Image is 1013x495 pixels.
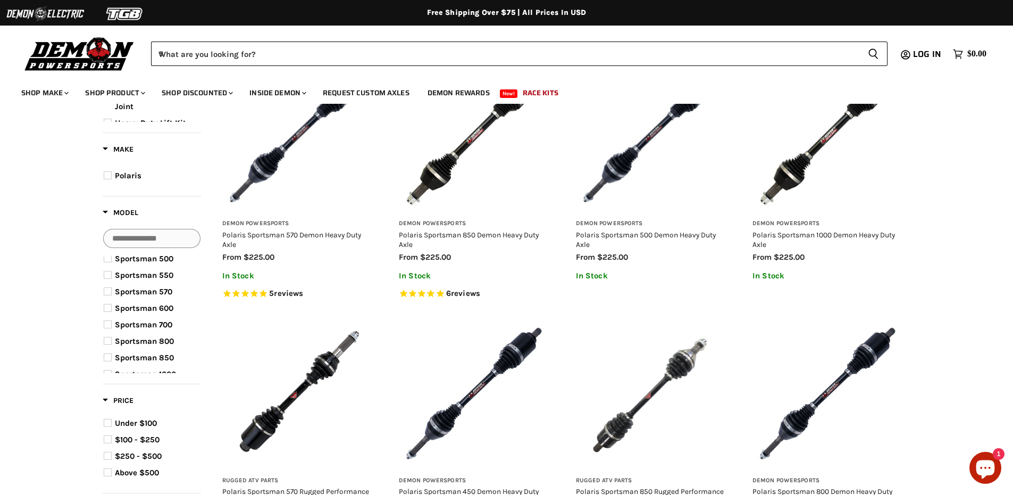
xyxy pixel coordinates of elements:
[222,288,373,300] span: Rated 5.0 out of 5 stars 5 reviews
[399,220,549,228] h3: Demon Powersports
[966,452,1004,486] inbox-online-store-chat: Shopify online store chat
[222,477,373,485] h3: Rugged ATV Parts
[269,288,303,298] span: 5 reviews
[399,62,549,212] img: Polaris Sportsman 850 Demon Heavy Duty Axle
[774,252,805,262] span: $225.00
[85,4,165,24] img: TGB Logo 2
[752,477,903,485] h3: Demon Powersports
[859,42,888,66] button: Search
[967,49,986,59] span: $0.00
[576,62,726,212] img: Polaris Sportsman 500 Demon Heavy Duty Axle
[913,47,941,61] span: Log in
[103,208,138,217] span: Model
[81,8,932,18] div: Free Shipping Over $75 | All Prices In USD
[154,82,239,104] a: Shop Discounted
[77,82,152,104] a: Shop Product
[752,271,903,280] p: In Stock
[103,145,133,154] span: Make
[115,303,173,313] span: Sportsman 600
[115,336,174,346] span: Sportsman 800
[241,82,313,104] a: Inside Demon
[13,78,984,104] ul: Main menu
[103,144,133,158] button: Filter by Make
[103,208,138,221] button: Filter by Model
[451,288,480,298] span: reviews
[103,229,200,248] input: Search Options
[399,271,549,280] p: In Stock
[420,82,498,104] a: Demon Rewards
[446,288,480,298] span: 6 reviews
[115,287,172,296] span: Sportsman 570
[399,252,418,262] span: from
[597,252,628,262] span: $225.00
[222,62,373,212] img: Polaris Sportsman 570 Demon Heavy Duty Axle
[399,477,549,485] h3: Demon Powersports
[500,89,518,98] span: New!
[576,318,726,469] img: Polaris Sportsman 850 Rugged Performance Axle
[5,4,85,24] img: Demon Electric Logo 2
[115,270,173,280] span: Sportsman 550
[21,35,138,72] img: Demon Powersports
[222,252,241,262] span: from
[115,435,160,444] span: $100 - $250
[752,252,772,262] span: from
[115,418,157,428] span: Under $100
[399,230,539,249] a: Polaris Sportsman 850 Demon Heavy Duty Axle
[115,118,186,141] span: Heavy Duty Lift Kit Axle
[103,395,133,409] button: Filter by Price
[115,171,141,180] span: Polaris
[515,82,566,104] a: Race Kits
[576,230,716,249] a: Polaris Sportsman 500 Demon Heavy Duty Axle
[420,252,451,262] span: $225.00
[13,82,75,104] a: Shop Make
[222,318,373,469] img: Polaris Sportsman 570 Rugged Performance Axle
[399,318,549,469] img: Polaris Sportsman 450 Demon Heavy Duty Axle
[222,230,361,249] a: Polaris Sportsman 570 Demon Heavy Duty Axle
[908,49,948,59] a: Log in
[115,451,162,461] span: $250 - $500
[115,254,173,263] span: Sportsman 500
[315,82,417,104] a: Request Custom Axles
[576,252,595,262] span: from
[576,271,726,280] p: In Stock
[151,42,859,66] input: When autocomplete results are available use up and down arrows to review and enter to select
[222,220,373,228] h3: Demon Powersports
[115,353,174,362] span: Sportsman 850
[244,252,274,262] span: $225.00
[752,318,903,469] img: Polaris Sportsman 800 Demon Heavy Duty Axle
[103,396,133,405] span: Price
[115,369,176,379] span: Sportsman 1000
[115,320,172,329] span: Sportsman 700
[115,468,159,477] span: Above $500
[752,230,895,249] a: Polaris Sportsman 1000 Demon Heavy Duty Axle
[222,271,373,280] p: In Stock
[151,42,888,66] form: Product
[576,477,726,485] h3: Rugged ATV Parts
[948,46,992,62] a: $0.00
[576,220,726,228] h3: Demon Powersports
[752,62,903,212] img: Polaris Sportsman 1000 Demon Heavy Duty Axle
[399,288,549,300] span: Rated 5.0 out of 5 stars 6 reviews
[274,288,303,298] span: reviews
[752,220,903,228] h3: Demon Powersports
